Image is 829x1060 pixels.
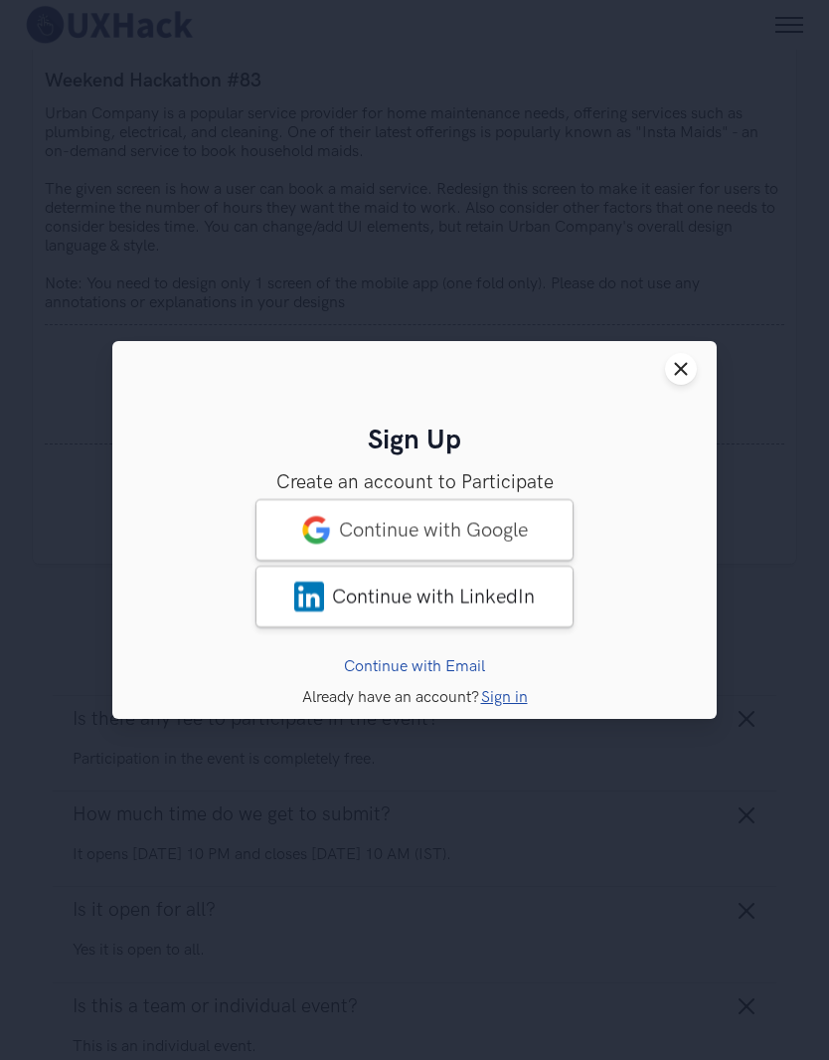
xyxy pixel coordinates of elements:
a: Sign in [481,688,528,707]
h2: Sign Up [132,424,697,456]
span: Continue with LinkedIn [332,585,535,609]
a: googleContinue with Google [255,499,574,561]
img: LinkedIn [294,582,324,612]
h3: Create an account to Participate [132,471,697,494]
a: Continue with Email [344,657,485,676]
span: Already have an account? [302,688,479,707]
a: LinkedInContinue with LinkedIn [255,566,574,627]
span: Continue with Google [339,518,528,542]
img: google [301,515,331,545]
